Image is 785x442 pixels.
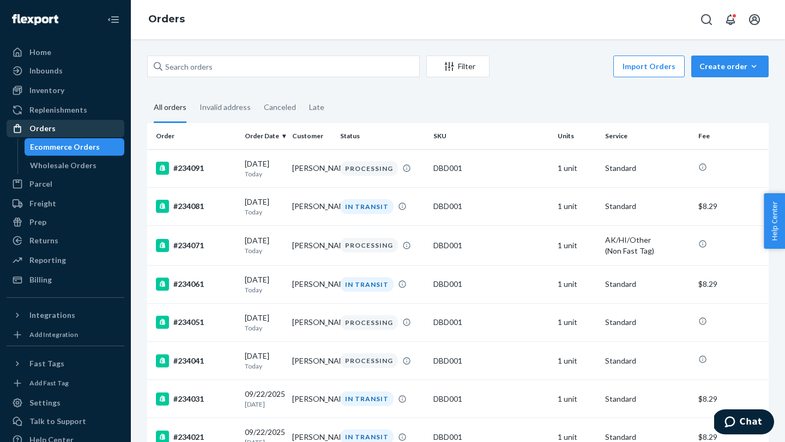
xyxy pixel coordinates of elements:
[7,62,124,79] a: Inbounds
[245,312,283,333] div: [DATE]
[7,120,124,137] a: Orders
[288,380,335,418] td: [PERSON_NAME]
[264,93,296,121] div: Canceled
[245,351,283,371] div: [DATE]
[340,315,398,330] div: PROCESSING
[156,354,236,367] div: #234041
[245,246,283,255] p: Today
[336,123,429,149] th: Status
[102,9,124,30] button: Close Navigation
[245,197,283,217] div: [DATE]
[7,377,124,390] a: Add Fast Tag
[29,358,64,369] div: Fast Tags
[245,400,283,409] p: [DATE]
[7,394,124,412] a: Settings
[29,65,63,76] div: Inbounds
[694,380,769,418] td: $8.29
[288,187,335,225] td: [PERSON_NAME]
[744,9,765,30] button: Open account menu
[245,169,283,179] p: Today
[29,198,56,209] div: Freight
[140,4,194,35] ol: breadcrumbs
[553,303,601,341] td: 1 unit
[7,175,124,193] a: Parcel
[245,361,283,371] p: Today
[25,157,125,174] a: Wholesale Orders
[694,187,769,225] td: $8.29
[245,274,283,294] div: [DATE]
[7,328,124,341] a: Add Integration
[694,123,769,149] th: Fee
[288,225,335,265] td: [PERSON_NAME]
[7,232,124,249] a: Returns
[605,201,690,212] p: Standard
[29,105,87,115] div: Replenishments
[433,201,549,212] div: DBD001
[288,265,335,303] td: [PERSON_NAME]
[7,251,124,269] a: Reporting
[340,391,394,406] div: IN TRANSIT
[553,123,601,149] th: Units
[25,138,125,156] a: Ecommerce Orders
[29,47,51,58] div: Home
[154,93,186,123] div: All orders
[426,56,490,77] button: Filter
[605,355,690,366] p: Standard
[147,123,240,149] th: Order
[605,245,690,256] div: (Non Fast Tag)
[553,225,601,265] td: 1 unit
[29,255,66,266] div: Reporting
[29,310,75,321] div: Integrations
[7,271,124,288] a: Billing
[696,9,717,30] button: Open Search Box
[7,44,124,61] a: Home
[288,303,335,341] td: [PERSON_NAME]
[245,285,283,294] p: Today
[156,278,236,291] div: #234061
[699,61,760,72] div: Create order
[433,394,549,404] div: DBD001
[7,213,124,231] a: Prep
[147,56,420,77] input: Search orders
[29,378,69,388] div: Add Fast Tag
[605,235,690,245] p: AK/HI/Other
[12,14,58,25] img: Flexport logo
[433,317,549,328] div: DBD001
[29,123,56,134] div: Orders
[29,235,58,246] div: Returns
[340,238,398,253] div: PROCESSING
[764,193,785,249] button: Help Center
[245,235,283,255] div: [DATE]
[29,397,61,408] div: Settings
[694,265,769,303] td: $8.29
[340,161,398,176] div: PROCESSING
[245,207,283,217] p: Today
[245,158,283,179] div: [DATE]
[433,163,549,174] div: DBD001
[200,93,251,121] div: Invalid address
[605,394,690,404] p: Standard
[7,413,124,430] button: Talk to Support
[553,380,601,418] td: 1 unit
[340,199,394,214] div: IN TRANSIT
[30,160,96,171] div: Wholesale Orders
[309,93,324,121] div: Late
[292,131,331,140] div: Customer
[245,389,283,409] div: 09/22/2025
[340,353,398,368] div: PROCESSING
[340,277,394,292] div: IN TRANSIT
[245,323,283,333] p: Today
[427,61,489,72] div: Filter
[691,56,769,77] button: Create order
[601,123,694,149] th: Service
[7,195,124,212] a: Freight
[288,149,335,187] td: [PERSON_NAME]
[29,330,78,339] div: Add Integration
[7,82,124,99] a: Inventory
[605,279,690,290] p: Standard
[605,163,690,174] p: Standard
[29,416,86,427] div: Talk to Support
[553,187,601,225] td: 1 unit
